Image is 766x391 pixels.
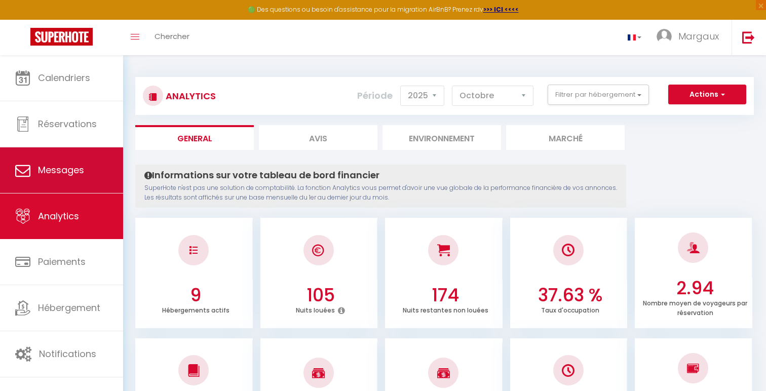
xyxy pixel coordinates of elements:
[382,125,501,150] li: Environnement
[163,85,216,107] h3: Analytics
[548,85,649,105] button: Filtrer par hébergement
[541,304,599,315] p: Taux d'occupation
[687,362,700,374] img: NO IMAGE
[641,278,750,299] h3: 2.94
[155,31,189,42] span: Chercher
[678,30,719,43] span: Margaux
[38,255,86,268] span: Paiements
[30,28,93,46] img: Super Booking
[135,125,254,150] li: General
[38,71,90,84] span: Calendriers
[506,125,625,150] li: Marché
[39,347,96,360] span: Notifications
[657,29,672,44] img: ...
[162,304,229,315] p: Hébergements actifs
[147,20,197,55] a: Chercher
[259,125,377,150] li: Avis
[189,246,198,254] img: NO IMAGE
[649,20,732,55] a: ... Margaux
[403,304,488,315] p: Nuits restantes non louées
[562,364,574,377] img: NO IMAGE
[38,164,84,176] span: Messages
[144,170,617,181] h4: Informations sur votre tableau de bord financier
[668,85,746,105] button: Actions
[296,304,335,315] p: Nuits louées
[38,301,100,314] span: Hébergement
[483,5,519,14] a: >>> ICI <<<<
[38,118,97,130] span: Réservations
[357,85,393,107] label: Période
[141,285,250,306] h3: 9
[742,31,755,44] img: logout
[38,210,79,222] span: Analytics
[643,297,747,317] p: Nombre moyen de voyageurs par réservation
[391,285,500,306] h3: 174
[144,183,617,203] p: SuperHote n'est pas une solution de comptabilité. La fonction Analytics vous permet d'avoir une v...
[516,285,625,306] h3: 37.63 %
[266,285,375,306] h3: 105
